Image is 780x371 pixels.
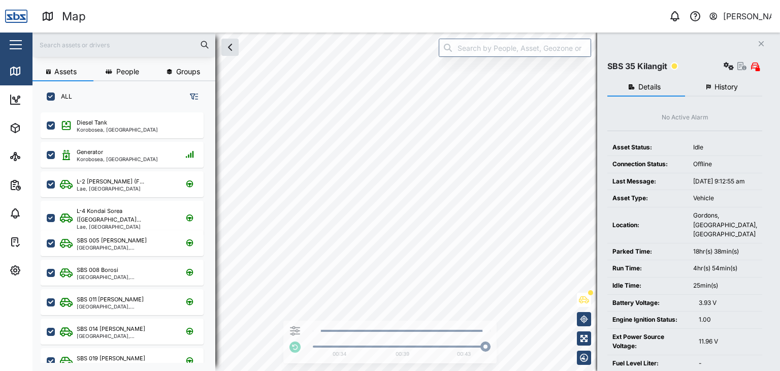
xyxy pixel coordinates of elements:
[77,333,174,338] div: [GEOGRAPHIC_DATA], [GEOGRAPHIC_DATA]
[116,68,139,75] span: People
[693,160,757,169] div: Offline
[26,179,61,191] div: Reports
[457,350,471,358] div: 00:43
[693,143,757,152] div: Idle
[77,157,158,162] div: Korobosea, [GEOGRAPHIC_DATA]
[612,332,689,351] div: Ext Power Source Voltage:
[612,315,689,325] div: Engine Ignition Status:
[612,264,683,273] div: Run Time:
[723,10,772,23] div: [PERSON_NAME]
[607,60,667,73] div: SBS 35 Kilangit
[693,194,757,203] div: Vehicle
[77,295,144,304] div: SBS 011 [PERSON_NAME]
[77,354,145,363] div: SBS 019 [PERSON_NAME]
[612,221,683,230] div: Location:
[699,359,757,368] div: -
[77,266,118,274] div: SBS 008 Borosi
[612,194,683,203] div: Asset Type:
[62,8,86,25] div: Map
[77,304,174,309] div: [GEOGRAPHIC_DATA], [GEOGRAPHIC_DATA]
[77,325,145,333] div: SBS 014 [PERSON_NAME]
[439,39,591,57] input: Search by People, Asset, Geozone or Place
[55,92,72,101] label: ALL
[26,94,72,105] div: Dashboard
[714,83,738,90] span: History
[5,5,27,27] img: Main Logo
[693,247,757,257] div: 18hr(s) 38min(s)
[176,68,200,75] span: Groups
[77,148,103,157] div: Generator
[26,151,51,162] div: Sites
[699,315,757,325] div: 1.00
[396,350,409,358] div: 00:39
[77,245,174,250] div: [GEOGRAPHIC_DATA], [GEOGRAPHIC_DATA]
[693,177,757,187] div: [DATE] 9:12:55 am
[77,236,147,245] div: SBS 005 [PERSON_NAME]
[77,186,144,191] div: Lae, [GEOGRAPHIC_DATA]
[612,359,689,368] div: Fuel Level Liter:
[77,177,144,186] div: L-2 [PERSON_NAME] (F...
[693,211,757,239] div: Gordons, [GEOGRAPHIC_DATA], [GEOGRAPHIC_DATA]
[77,127,158,132] div: Korobosea, [GEOGRAPHIC_DATA]
[26,122,58,134] div: Assets
[26,66,49,77] div: Map
[612,143,683,152] div: Asset Status:
[699,298,757,308] div: 3.93 V
[32,33,780,371] canvas: Map
[26,208,58,219] div: Alarms
[693,264,757,273] div: 4hr(s) 54min(s)
[612,160,683,169] div: Connection Status:
[638,83,661,90] span: Details
[26,236,54,248] div: Tasks
[708,9,772,23] button: [PERSON_NAME]
[612,247,683,257] div: Parked Time:
[693,281,757,291] div: 25min(s)
[77,118,107,127] div: Diesel Tank
[699,337,757,347] div: 11.96 V
[39,37,209,52] input: Search assets or drivers
[612,281,683,291] div: Idle Time:
[77,274,174,280] div: [GEOGRAPHIC_DATA], [GEOGRAPHIC_DATA]
[77,224,174,229] div: Lae, [GEOGRAPHIC_DATA]
[612,177,683,187] div: Last Message:
[41,109,215,363] div: grid
[662,113,708,122] div: No Active Alarm
[77,207,174,224] div: L-4 Kondai Sorea ([GEOGRAPHIC_DATA]...
[333,350,346,358] div: 00:34
[54,68,77,75] span: Assets
[26,265,62,276] div: Settings
[612,298,689,308] div: Battery Voltage:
